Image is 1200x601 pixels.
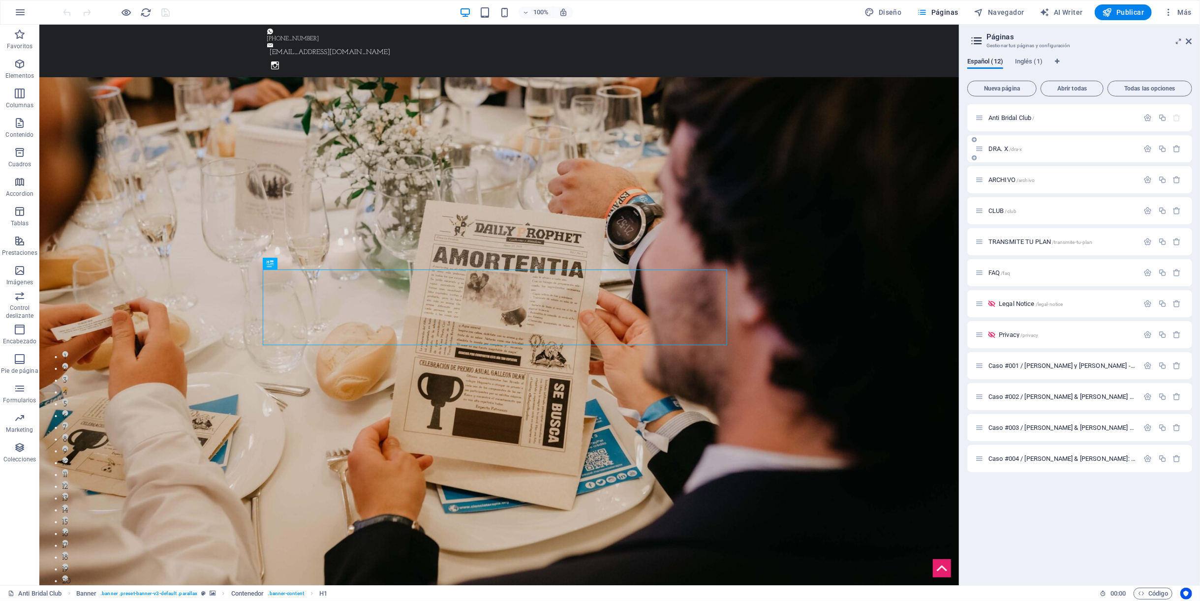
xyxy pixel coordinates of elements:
button: Publicar [1095,4,1152,20]
div: Pestañas de idiomas [967,58,1192,77]
button: 14 [23,480,29,486]
p: Imágenes [6,278,33,286]
button: 15 [23,492,29,498]
div: TRANSMITE TU PLAN/transmite-tu-plan [985,239,1139,245]
button: Nueva página [967,81,1037,96]
a: Haz clic para cancelar la selección y doble clic para abrir páginas [8,588,62,600]
div: Duplicar [1158,300,1167,308]
button: 10 [23,433,29,439]
button: Diseño [861,4,906,20]
span: Abrir todas [1045,86,1099,91]
div: Configuración [1144,300,1152,308]
button: 9 [23,421,29,427]
div: Configuración [1144,238,1152,246]
div: Eliminar [1173,423,1181,432]
div: Configuración [1144,176,1152,184]
button: 4 [23,362,29,368]
span: Haz clic para abrir la página [999,300,1063,307]
span: /legal-notice [1036,301,1063,307]
div: Anti Bridal Club/ [985,115,1139,121]
span: Haz clic para abrir la página [988,207,1016,214]
div: Eliminar [1173,207,1181,215]
p: Pie de página [1,367,38,375]
button: Abrir todas [1041,81,1104,96]
div: Eliminar [1173,331,1181,339]
p: Accordion [6,190,33,198]
div: Eliminar [1173,361,1181,370]
p: Favoritos [7,42,32,50]
button: Usercentrics [1180,588,1192,600]
span: /dra-x [1009,147,1022,152]
span: Español (12) [967,56,1003,69]
p: Contenido [5,131,33,139]
div: Duplicar [1158,423,1167,432]
div: Configuración [1144,361,1152,370]
span: Publicar [1103,7,1144,17]
button: 1 [23,327,29,332]
button: 17 [23,515,29,521]
div: Duplicar [1158,207,1167,215]
div: Duplicar [1158,145,1167,153]
span: Código [1138,588,1168,600]
div: Configuración [1144,269,1152,277]
p: Marketing [6,426,33,434]
div: Legal Notice/legal-notice [996,300,1139,307]
h3: Gestionar tus páginas y configuración [986,41,1172,50]
i: Volver a cargar página [141,7,152,18]
div: Caso #003 / [PERSON_NAME] & [PERSON_NAME] — Rally Dakar del Amor [985,424,1139,431]
div: Caso #001 / [PERSON_NAME] y [PERSON_NAME] - El hechizo eterno [985,362,1139,369]
button: 8 [23,409,29,415]
button: reload [140,6,152,18]
span: /transmite-tu-plan [1052,240,1093,245]
span: Haz clic para seleccionar y doble clic para editar [319,588,327,600]
span: Todas las opciones [1112,86,1188,91]
div: ARCHIVO/archivo [985,177,1139,183]
h6: Tiempo de la sesión [1100,588,1126,600]
div: Eliminar [1173,238,1181,246]
div: Privacy/privacy [996,331,1139,338]
span: Haz clic para seleccionar y doble clic para editar [231,588,264,600]
div: Eliminar [1173,176,1181,184]
span: /club [1005,209,1017,214]
div: Caso #004 / [PERSON_NAME] & [PERSON_NAME]: Un universo con reglas propias [985,455,1139,462]
p: Colecciones [3,455,36,463]
i: Este elemento es un preajuste personalizable [201,591,206,596]
button: 19 [23,539,29,545]
button: 13 [23,468,29,474]
div: Eliminar [1173,300,1181,308]
button: 16 [23,504,29,510]
span: Diseño [865,7,902,17]
div: Duplicar [1158,176,1167,184]
button: AI Writer [1036,4,1087,20]
span: Navegador [974,7,1024,17]
span: . banner .preset-banner-v3-default .parallax [100,588,197,600]
div: Duplicar [1158,114,1167,122]
div: Eliminar [1173,269,1181,277]
button: 6 [23,386,29,391]
h2: Páginas [986,32,1192,41]
div: Configuración [1144,454,1152,463]
span: Haz clic para abrir la página [988,145,1022,152]
button: Código [1134,588,1172,600]
div: Eliminar [1173,454,1181,463]
div: DRA. X/dra-x [985,146,1139,152]
p: Tablas [11,219,29,227]
div: Configuración [1144,207,1152,215]
div: Duplicar [1158,238,1167,246]
button: 3 [23,350,29,356]
p: Encabezado [3,337,36,345]
span: Más [1164,7,1192,17]
span: Páginas [918,7,958,17]
button: 7 [23,397,29,403]
p: Cuadros [8,160,31,168]
button: 2 [23,338,29,344]
i: Este elemento contiene un fondo [210,591,215,596]
button: Páginas [914,4,962,20]
nav: breadcrumb [76,588,328,600]
div: Duplicar [1158,392,1167,401]
p: Columnas [6,101,34,109]
div: Duplicar [1158,454,1167,463]
span: Haz clic para seleccionar y doble clic para editar [76,588,97,600]
p: Prestaciones [2,249,37,257]
span: Haz clic para abrir la página [988,269,1010,276]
